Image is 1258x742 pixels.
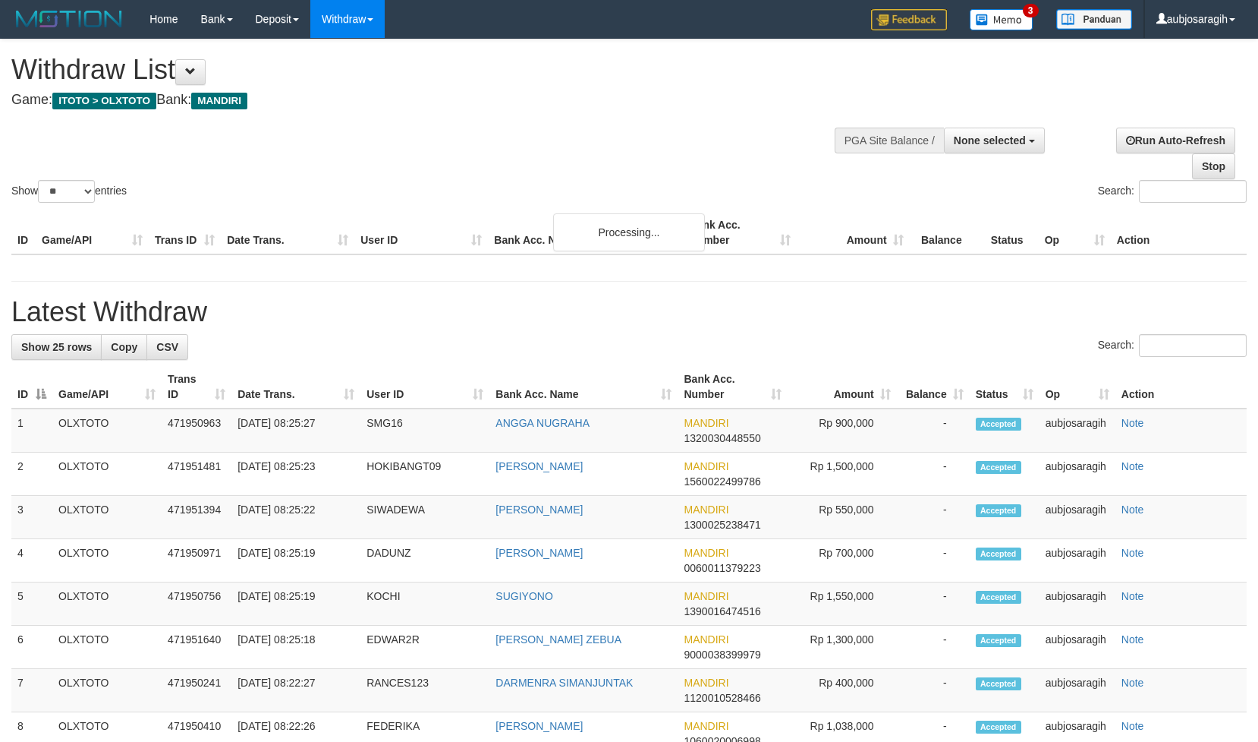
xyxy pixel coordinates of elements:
span: MANDIRI [684,590,728,602]
a: [PERSON_NAME] [495,547,583,559]
td: Rp 700,000 [788,539,897,583]
td: Rp 400,000 [788,669,897,712]
span: Copy 1300025238471 to clipboard [684,519,760,531]
th: Op [1039,211,1111,254]
span: ITOTO > OLXTOTO [52,93,156,109]
a: CSV [146,334,188,360]
th: Bank Acc. Number [683,211,796,254]
td: [DATE] 08:25:18 [231,626,360,669]
th: User ID: activate to sort column ascending [360,365,489,409]
td: OLXTOTO [52,496,162,539]
span: MANDIRI [684,504,728,516]
span: MANDIRI [684,633,728,646]
span: MANDIRI [684,547,728,559]
td: aubjosaragih [1039,539,1115,583]
td: - [897,583,970,626]
th: Amount [797,211,910,254]
span: Accepted [976,677,1021,690]
td: [DATE] 08:25:19 [231,583,360,626]
span: Copy 1560022499786 to clipboard [684,475,760,488]
td: [DATE] 08:25:27 [231,409,360,453]
a: SUGIYONO [495,590,552,602]
a: Show 25 rows [11,334,102,360]
th: Bank Acc. Number: activate to sort column ascending [678,365,787,409]
td: 471951481 [162,453,231,496]
td: Rp 1,500,000 [788,453,897,496]
th: Game/API [36,211,149,254]
a: ANGGA NUGRAHA [495,417,590,429]
td: 471951394 [162,496,231,539]
td: 5 [11,583,52,626]
td: EDWAR2R [360,626,489,669]
span: MANDIRI [684,720,728,732]
div: PGA Site Balance / [835,128,944,153]
td: aubjosaragih [1039,453,1115,496]
td: [DATE] 08:25:22 [231,496,360,539]
th: Action [1115,365,1247,409]
span: Copy [111,341,137,353]
span: None selected [954,134,1026,147]
span: Copy 1390016474516 to clipboard [684,605,760,617]
span: Accepted [976,548,1021,560]
a: Note [1121,633,1144,646]
th: Status [985,211,1039,254]
td: aubjosaragih [1039,496,1115,539]
td: 471950756 [162,583,231,626]
td: 471951640 [162,626,231,669]
th: Bank Acc. Name [488,211,683,254]
a: Note [1121,590,1144,602]
td: 471950971 [162,539,231,583]
th: Trans ID: activate to sort column ascending [162,365,231,409]
span: Copy 0060011379223 to clipboard [684,562,760,574]
td: aubjosaragih [1039,583,1115,626]
select: Showentries [38,180,95,203]
a: Copy [101,334,147,360]
td: SIWADEWA [360,496,489,539]
a: [PERSON_NAME] [495,720,583,732]
img: Button%20Memo.svg [970,9,1033,30]
td: SMG16 [360,409,489,453]
span: Copy 1320030448550 to clipboard [684,432,760,444]
span: Accepted [976,721,1021,734]
th: Date Trans.: activate to sort column ascending [231,365,360,409]
span: Copy 1120010528466 to clipboard [684,692,760,704]
a: Note [1121,504,1144,516]
a: Note [1121,460,1144,472]
button: None selected [944,128,1045,153]
td: 6 [11,626,52,669]
th: ID [11,211,36,254]
th: ID: activate to sort column descending [11,365,52,409]
span: Accepted [976,634,1021,647]
a: Stop [1192,153,1235,179]
a: Note [1121,417,1144,429]
span: Accepted [976,504,1021,517]
th: Op: activate to sort column ascending [1039,365,1115,409]
td: 471950963 [162,409,231,453]
td: 1 [11,409,52,453]
td: 471950241 [162,669,231,712]
td: Rp 900,000 [788,409,897,453]
td: [DATE] 08:22:27 [231,669,360,712]
td: OLXTOTO [52,539,162,583]
th: Game/API: activate to sort column ascending [52,365,162,409]
td: HOKIBANGT09 [360,453,489,496]
th: User ID [354,211,488,254]
span: MANDIRI [684,417,728,429]
td: - [897,626,970,669]
label: Search: [1098,334,1247,357]
th: Amount: activate to sort column ascending [788,365,897,409]
td: Rp 550,000 [788,496,897,539]
a: [PERSON_NAME] [495,460,583,472]
td: 7 [11,669,52,712]
th: Bank Acc. Name: activate to sort column ascending [489,365,678,409]
a: Note [1121,720,1144,732]
th: Balance [910,211,985,254]
a: DARMENRA SIMANJUNTAK [495,677,633,689]
td: DADUNZ [360,539,489,583]
td: - [897,539,970,583]
label: Search: [1098,180,1247,203]
td: RANCES123 [360,669,489,712]
h1: Withdraw List [11,55,823,85]
a: Note [1121,547,1144,559]
td: - [897,496,970,539]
